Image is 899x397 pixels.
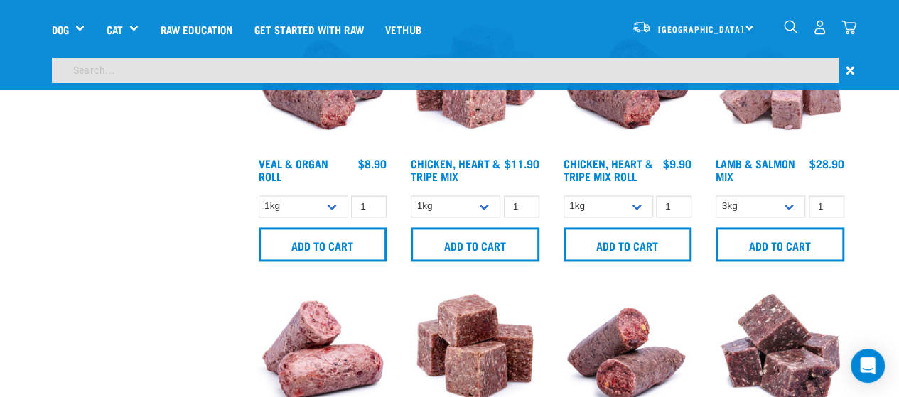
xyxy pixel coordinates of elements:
a: Get started with Raw [244,1,375,58]
input: Add to cart [716,227,844,261]
input: Add to cart [564,227,692,261]
a: Veal & Organ Roll [259,160,328,179]
input: 1 [351,195,387,217]
span: × [846,58,855,83]
a: Dog [52,21,69,38]
div: $8.90 [358,157,387,170]
input: 1 [656,195,691,217]
input: Add to cart [411,227,539,261]
a: Lamb & Salmon Mix [716,160,795,179]
div: $11.90 [505,157,539,170]
span: [GEOGRAPHIC_DATA] [658,26,744,31]
a: Cat [106,21,122,38]
img: user.png [812,20,827,35]
a: Vethub [375,1,432,58]
input: 1 [504,195,539,217]
a: Raw Education [149,1,243,58]
img: van-moving.png [632,21,651,33]
div: $9.90 [663,157,691,170]
input: Add to cart [259,227,387,261]
a: Chicken, Heart & Tripe Mix Roll [564,160,653,179]
input: Search... [52,58,839,83]
div: Open Intercom Messenger [851,349,885,383]
input: 1 [809,195,844,217]
img: home-icon-1@2x.png [784,20,797,33]
img: home-icon@2x.png [841,20,856,35]
div: $28.90 [809,157,844,170]
a: Chicken, Heart & Tripe Mix [411,160,500,179]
